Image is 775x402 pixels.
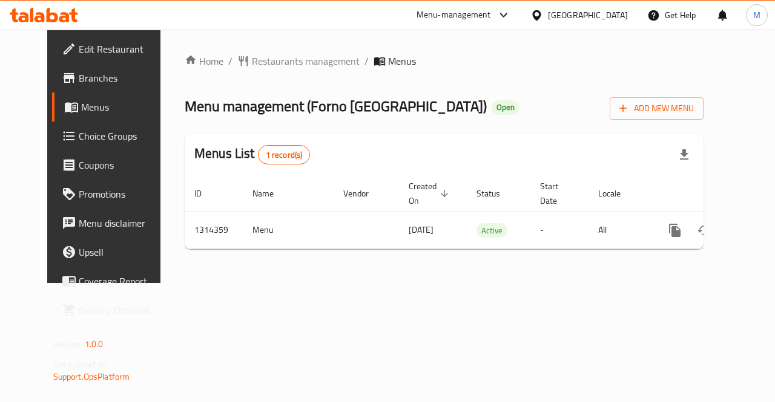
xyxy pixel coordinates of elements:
h2: Menus List [194,144,310,164]
span: Locale [598,186,636,201]
span: 1 record(s) [259,149,310,161]
a: Support.OpsPlatform [53,369,130,384]
div: Menu-management [417,8,491,22]
li: / [364,54,369,68]
button: more [661,216,690,245]
a: Coverage Report [52,267,177,296]
div: [GEOGRAPHIC_DATA] [548,8,628,22]
span: Menus [388,54,416,68]
div: Total records count [258,145,311,164]
span: Menu disclaimer [79,216,167,230]
span: Start Date [540,179,574,208]
span: Coupons [79,158,167,172]
a: Coupons [52,151,177,180]
span: Active [477,224,507,238]
span: Choice Groups [79,129,167,143]
span: Menus [81,100,167,114]
a: Menu disclaimer [52,209,177,238]
a: Edit Restaurant [52,34,177,63]
span: Menu management ( Forno [GEOGRAPHIC_DATA] ) [185,92,487,120]
span: Version: [53,336,83,352]
span: Open [492,102,519,112]
a: Branches [52,63,177,92]
td: All [589,212,651,248]
nav: breadcrumb [185,54,704,68]
li: / [228,54,232,68]
span: Created On [409,179,452,208]
button: Add New Menu [610,97,704,120]
div: Export file [670,140,699,169]
span: Branches [79,71,167,85]
a: Grocery Checklist [52,296,177,325]
a: Upsell [52,238,177,267]
td: 1314359 [185,212,243,248]
a: Promotions [52,180,177,209]
button: Change Status [690,216,719,245]
span: Add New Menu [619,101,694,116]
td: Menu [243,212,334,248]
span: ID [194,186,217,201]
span: Grocery Checklist [79,303,167,317]
a: Restaurants management [237,54,360,68]
span: M [753,8,760,22]
span: Promotions [79,187,167,201]
span: Name [252,186,289,201]
span: 1.0.0 [85,336,104,352]
div: Open [492,100,519,115]
td: - [530,212,589,248]
span: Upsell [79,245,167,259]
span: Edit Restaurant [79,42,167,56]
span: Status [477,186,516,201]
span: Vendor [343,186,384,201]
span: Restaurants management [252,54,360,68]
a: Choice Groups [52,122,177,151]
span: Coverage Report [79,274,167,288]
div: Active [477,223,507,238]
span: Get support on: [53,357,109,372]
a: Home [185,54,223,68]
span: [DATE] [409,222,434,238]
a: Menus [52,92,177,122]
